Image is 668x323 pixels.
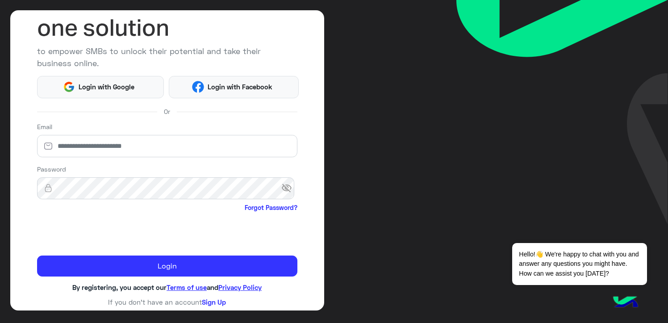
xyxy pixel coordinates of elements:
[37,45,297,69] p: to empower SMBs to unlock their potential and take their business online.
[37,298,297,306] h6: If you don’t have an account
[218,283,262,291] a: Privacy Policy
[202,298,226,306] a: Sign Up
[192,81,204,93] img: Facebook
[610,287,641,319] img: hulul-logo.png
[37,122,52,131] label: Email
[167,283,207,291] a: Terms of use
[37,184,59,193] img: lock
[72,283,167,291] span: By registering, you accept our
[281,180,297,196] span: visibility_off
[37,164,66,174] label: Password
[207,283,218,291] span: and
[63,81,75,93] img: Google
[169,76,299,98] button: Login with Facebook
[37,142,59,151] img: email
[245,203,297,212] a: Forgot Password?
[37,214,173,249] iframe: reCAPTCHA
[75,82,138,92] span: Login with Google
[164,107,170,116] span: Or
[37,76,164,98] button: Login with Google
[512,243,647,285] span: Hello!👋 We're happy to chat with you and answer any questions you might have. How can we assist y...
[37,256,297,277] button: Login
[204,82,276,92] span: Login with Facebook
